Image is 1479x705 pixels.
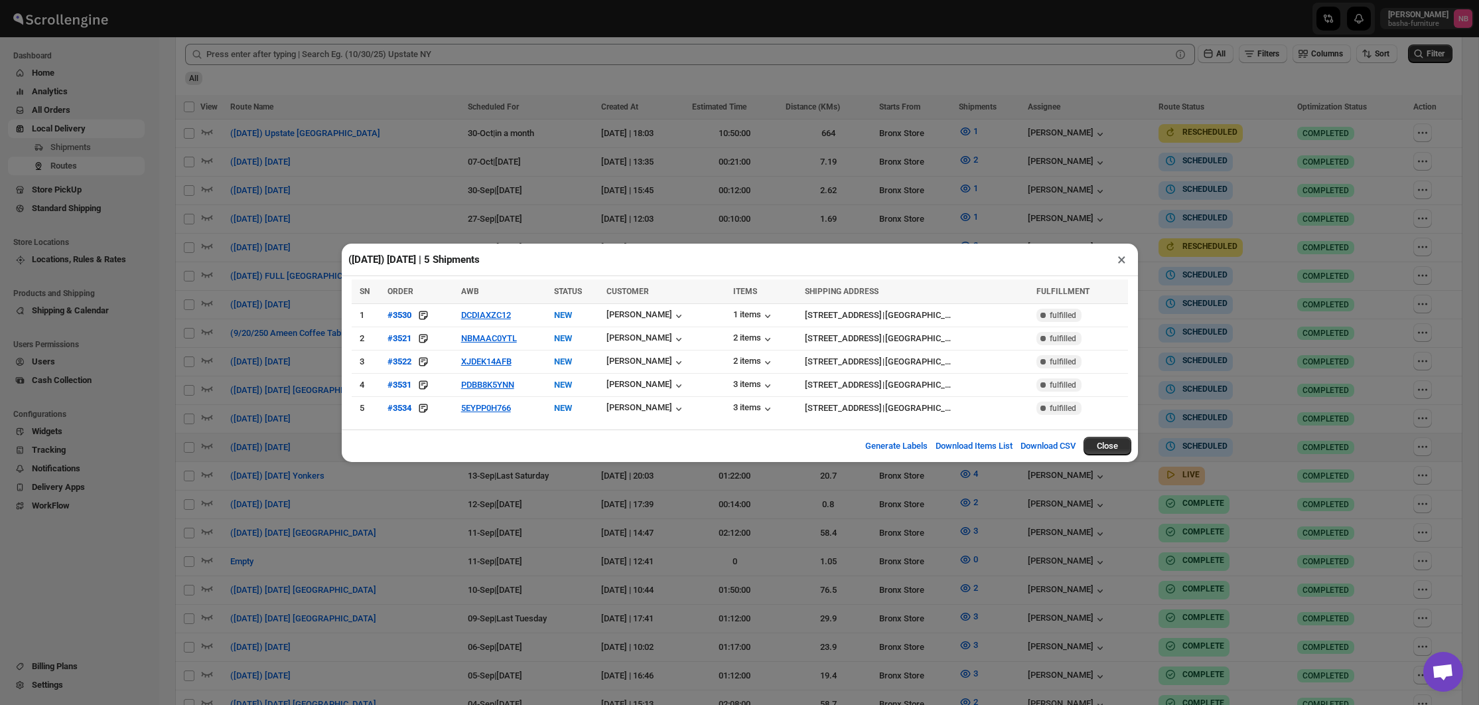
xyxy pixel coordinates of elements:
button: [PERSON_NAME] [606,402,685,416]
button: #3534 [387,402,411,415]
button: #3522 [387,355,411,368]
button: 5EYPP0H766 [461,403,511,413]
span: fulfilled [1050,310,1076,321]
button: Close [1084,437,1131,455]
span: SHIPPING ADDRESS [805,287,879,296]
div: [STREET_ADDRESS] [805,378,882,392]
button: 3 items [733,402,774,416]
span: fulfilled [1050,356,1076,367]
span: SN [360,287,370,296]
div: | [805,332,1028,345]
span: NEW [554,356,572,366]
button: 1 items [733,309,774,323]
button: [PERSON_NAME] [606,309,685,323]
div: #3521 [387,333,411,343]
div: [STREET_ADDRESS] [805,402,882,415]
button: #3530 [387,309,411,322]
td: 4 [352,373,384,396]
div: #3530 [387,310,411,320]
span: AWB [461,287,479,296]
div: Open chat [1423,652,1463,692]
div: [GEOGRAPHIC_DATA] [885,355,955,368]
button: Download Items List [928,433,1021,459]
span: NEW [554,403,572,413]
button: [PERSON_NAME] [606,333,685,346]
button: [PERSON_NAME] [606,356,685,369]
div: [GEOGRAPHIC_DATA] [885,332,955,345]
div: [GEOGRAPHIC_DATA] [885,309,955,322]
div: [STREET_ADDRESS] [805,355,882,368]
span: STATUS [554,287,582,296]
button: × [1112,250,1131,269]
div: | [805,309,1028,322]
div: | [805,378,1028,392]
span: fulfilled [1050,333,1076,344]
div: #3531 [387,380,411,390]
span: NEW [554,333,572,343]
div: [STREET_ADDRESS] [805,332,882,345]
button: [PERSON_NAME] [606,379,685,392]
button: Download CSV [1013,433,1084,459]
div: | [805,355,1028,368]
td: 1 [352,303,384,327]
div: [GEOGRAPHIC_DATA] [885,378,955,392]
button: NBMAAC0YTL [461,333,517,343]
button: Generate Labels [857,433,936,459]
button: XJDEK14AFB [461,356,512,366]
button: 3 items [733,379,774,392]
span: NEW [554,380,572,390]
button: 2 items [733,333,774,346]
td: 2 [352,327,384,350]
button: #3521 [387,332,411,345]
button: #3531 [387,378,411,392]
div: | [805,402,1028,415]
td: 5 [352,396,384,420]
div: [GEOGRAPHIC_DATA] [885,402,955,415]
div: #3534 [387,403,411,413]
button: PDBB8K5YNN [461,380,514,390]
span: ORDER [387,287,413,296]
span: FULFILLMENT [1036,287,1090,296]
span: fulfilled [1050,403,1076,414]
td: 3 [352,350,384,373]
div: [STREET_ADDRESS] [805,309,882,322]
h2: ([DATE]) [DATE] | 5 Shipments [348,253,480,266]
span: ITEMS [733,287,757,296]
span: fulfilled [1050,380,1076,390]
button: 2 items [733,356,774,369]
div: #3522 [387,356,411,366]
button: DCDIAXZC12 [461,310,511,320]
span: CUSTOMER [606,287,649,296]
span: NEW [554,310,572,320]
